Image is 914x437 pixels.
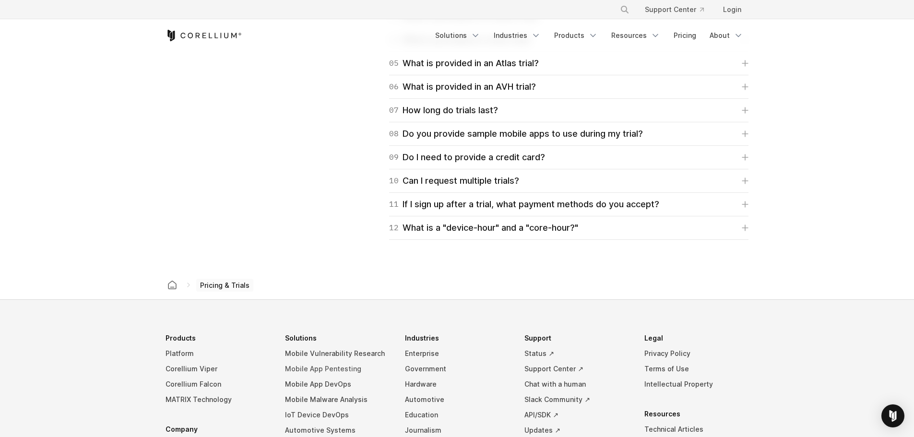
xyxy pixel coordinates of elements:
div: Can I request multiple trials? [389,174,519,188]
div: What is provided in an Atlas trial? [389,57,539,70]
a: Mobile Vulnerability Research [285,346,390,361]
div: Do I need to provide a credit card? [389,151,545,164]
button: Search [616,1,633,18]
a: 10Can I request multiple trials? [389,174,748,188]
a: Technical Articles [644,422,749,437]
div: If I sign up after a trial, what payment methods do you accept? [389,198,659,211]
a: Government [405,361,510,377]
span: 08 [389,127,399,141]
a: API/SDK ↗ [524,407,629,423]
span: Pricing & Trials [196,279,253,292]
a: Mobile Malware Analysis [285,392,390,407]
div: What is provided in an AVH trial? [389,80,536,94]
span: 07 [389,104,399,117]
a: Resources [605,27,666,44]
a: Corellium home [164,278,181,292]
a: 06What is provided in an AVH trial? [389,80,748,94]
a: Support Center ↗ [524,361,629,377]
div: Navigation Menu [608,1,749,18]
a: Chat with a human [524,377,629,392]
a: Hardware [405,377,510,392]
a: Terms of Use [644,361,749,377]
span: 09 [389,151,399,164]
a: 12What is a "device-hour" and a "core-hour?" [389,221,748,235]
a: Education [405,407,510,423]
a: Enterprise [405,346,510,361]
a: 05What is provided in an Atlas trial? [389,57,748,70]
a: Privacy Policy [644,346,749,361]
a: Support Center [637,1,712,18]
span: 10 [389,174,399,188]
span: 06 [389,80,399,94]
a: Mobile App Pentesting [285,361,390,377]
a: Corellium Home [166,30,242,41]
div: What is a "device-hour" and a "core-hour?" [389,221,578,235]
a: Solutions [429,27,486,44]
a: Login [715,1,749,18]
a: Slack Community ↗ [524,392,629,407]
span: 12 [389,221,399,235]
span: 11 [389,198,399,211]
a: Corellium Falcon [166,377,270,392]
a: Pricing [668,27,702,44]
a: Platform [166,346,270,361]
div: How long do trials last? [389,104,498,117]
div: Open Intercom Messenger [881,404,904,427]
a: About [704,27,749,44]
a: Automotive [405,392,510,407]
div: Navigation Menu [429,27,749,44]
a: Mobile App DevOps [285,377,390,392]
span: 05 [389,57,399,70]
a: Products [548,27,604,44]
a: 09Do I need to provide a credit card? [389,151,748,164]
a: MATRIX Technology [166,392,270,407]
a: IoT Device DevOps [285,407,390,423]
a: Intellectual Property [644,377,749,392]
a: 07How long do trials last? [389,104,748,117]
div: Do you provide sample mobile apps to use during my trial? [389,127,643,141]
a: Corellium Viper [166,361,270,377]
a: Industries [488,27,546,44]
a: 11If I sign up after a trial, what payment methods do you accept? [389,198,748,211]
a: 08Do you provide sample mobile apps to use during my trial? [389,127,748,141]
a: Status ↗ [524,346,629,361]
